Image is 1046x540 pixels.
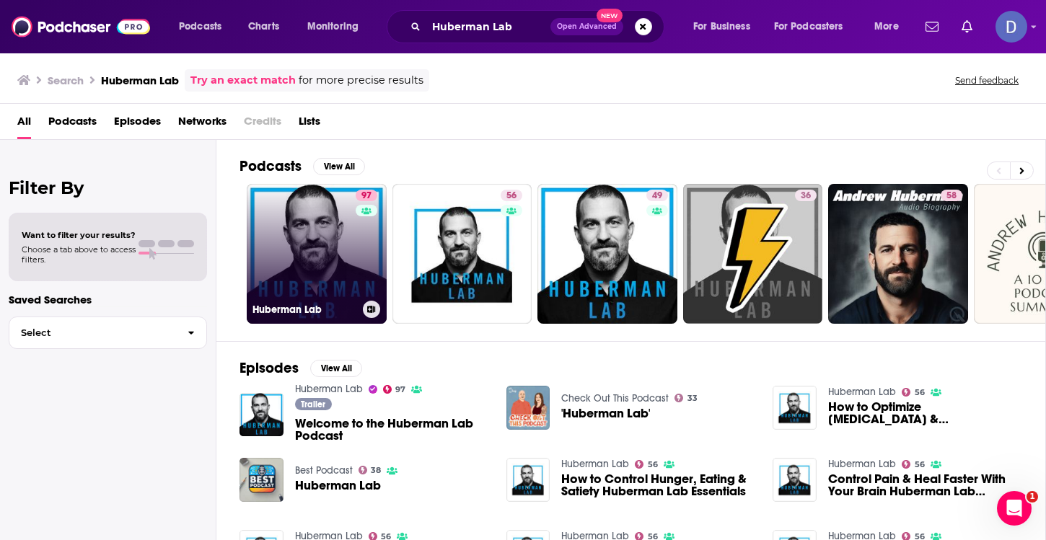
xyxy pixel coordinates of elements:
[244,110,281,139] span: Credits
[997,491,1032,526] iframe: Intercom live chat
[383,385,406,394] a: 97
[828,386,896,398] a: Huberman Lab
[22,230,136,240] span: Want to filter your results?
[874,17,899,37] span: More
[307,17,359,37] span: Monitoring
[941,190,962,201] a: 58
[114,110,161,139] a: Episodes
[48,74,84,87] h3: Search
[902,460,925,469] a: 56
[295,417,489,442] a: Welcome to the Huberman Lab Podcast
[537,184,677,324] a: 49
[381,534,391,540] span: 56
[295,383,363,395] a: Huberman Lab
[239,458,284,502] img: Huberman Lab
[295,464,353,477] a: Best Podcast
[239,393,284,437] img: Welcome to the Huberman Lab Podcast
[299,72,423,89] span: for more precise results
[301,400,325,409] span: Trailer
[674,394,698,402] a: 33
[239,359,362,377] a: EpisodesView All
[648,461,658,468] span: 56
[648,534,658,540] span: 56
[996,11,1027,43] button: Show profile menu
[683,184,823,324] a: 36
[646,190,668,201] a: 49
[561,458,629,470] a: Huberman Lab
[356,190,377,201] a: 97
[17,110,31,139] a: All
[361,189,372,203] span: 97
[828,401,1022,425] span: How to Optimize [MEDICAL_DATA] & [MEDICAL_DATA] Huberman Lab Essentials
[426,15,550,38] input: Search podcasts, credits, & more...
[687,395,698,402] span: 33
[101,74,179,87] h3: Huberman Lab
[773,386,817,430] a: How to Optimize Testosterone & Estrogen Huberman Lab Essentials
[400,10,678,43] div: Search podcasts, credits, & more...
[169,15,240,38] button: open menu
[828,458,896,470] a: Huberman Lab
[915,461,925,468] span: 56
[392,184,532,324] a: 56
[248,17,279,37] span: Charts
[190,72,296,89] a: Try an exact match
[801,189,811,203] span: 36
[561,473,755,497] a: How to Control Hunger, Eating & Satiety Huberman Lab Essentials
[557,23,617,30] span: Open Advanced
[597,9,623,22] span: New
[946,189,957,203] span: 58
[395,386,405,393] span: 97
[774,17,843,37] span: For Podcasters
[359,466,382,474] a: 38
[501,190,522,201] a: 56
[773,458,817,502] img: Control Pain & Heal Faster With Your Brain Huberman Lab Essentials
[310,360,362,377] button: View All
[48,110,97,139] a: Podcasts
[247,184,387,324] a: 97Huberman Lab
[1027,491,1038,503] span: 1
[635,460,658,469] a: 56
[550,18,623,35] button: Open AdvancedNew
[9,317,207,349] button: Select
[828,473,1022,497] a: Control Pain & Heal Faster With Your Brain Huberman Lab Essentials
[239,359,299,377] h2: Episodes
[902,388,925,397] a: 56
[765,15,864,38] button: open menu
[693,17,750,37] span: For Business
[828,401,1022,425] a: How to Optimize Testosterone & Estrogen Huberman Lab Essentials
[561,392,669,404] a: Check Out This Podcast
[313,158,365,175] button: View All
[9,293,207,306] p: Saved Searches
[297,15,377,38] button: open menu
[996,11,1027,43] img: User Profile
[239,157,365,175] a: PodcastsView All
[828,184,968,324] a: 58
[951,74,1023,87] button: Send feedback
[506,189,517,203] span: 56
[506,458,550,502] img: How to Control Hunger, Eating & Satiety Huberman Lab Essentials
[9,177,207,198] h2: Filter By
[12,13,150,40] img: Podchaser - Follow, Share and Rate Podcasts
[299,110,320,139] a: Lists
[506,386,550,430] a: 'Huberman Lab'
[915,534,925,540] span: 56
[561,407,650,420] a: 'Huberman Lab'
[239,15,288,38] a: Charts
[295,479,381,492] a: Huberman Lab
[371,467,381,474] span: 38
[683,15,768,38] button: open menu
[915,389,925,396] span: 56
[252,304,357,316] h3: Huberman Lab
[178,110,227,139] a: Networks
